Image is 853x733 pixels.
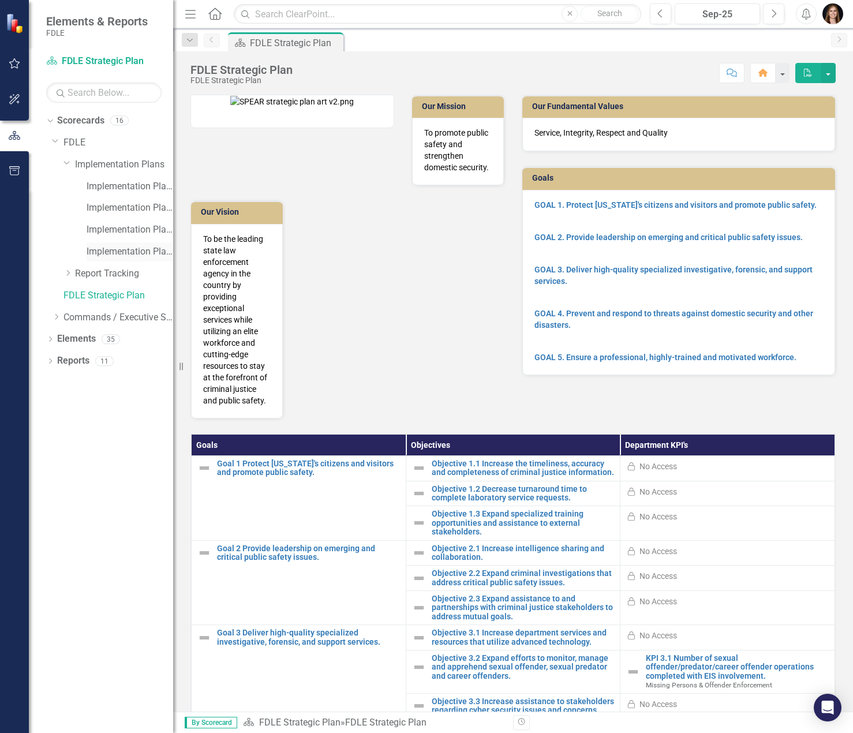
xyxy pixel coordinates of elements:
[185,717,237,728] span: By Scorecard
[675,3,760,24] button: Sep-25
[230,96,354,107] img: SPEAR strategic plan art v2.png
[639,511,677,522] div: No Access
[534,353,796,362] a: GOAL 5. Ensure a professional, highly-trained and motivated workforce.
[432,629,615,646] a: Objective 3.1 Increase department services and resources that utilize advanced technology.
[6,13,26,33] img: ClearPoint Strategy
[217,629,400,646] a: Goal 3 Deliver high-quality specialized investigative, forensic, and support services.
[532,174,829,182] h3: Goals
[197,631,211,645] img: Not Defined
[639,545,677,557] div: No Access
[639,698,677,710] div: No Access
[814,694,841,721] div: Open Intercom Messenger
[243,716,504,730] div: »
[87,180,173,193] a: Implementation Plan FY22/23
[75,158,173,171] a: Implementation Plans
[412,631,426,645] img: Not Defined
[234,4,641,24] input: Search ClearPoint...
[534,127,823,139] p: Service, Integrity, Respect and Quality
[639,630,677,641] div: No Access
[412,571,426,585] img: Not Defined
[95,356,114,366] div: 11
[534,265,813,286] a: GOAL 3. Deliver high-quality specialized investigative, forensic, and support services.
[534,200,817,210] a: GOAL 1. Protect [US_STATE]'s citizens and visitors and promote public safety.
[412,516,426,530] img: Not Defined
[424,127,492,173] p: To promote public safety and strengthen domestic security.
[432,569,615,587] a: Objective 2.2 Expand criminal investigations that address critical public safety issues.
[412,699,426,713] img: Not Defined
[432,654,615,680] a: Objective 3.2 Expand efforts to monitor, manage and apprehend sexual offender, sexual predator an...
[217,544,400,562] a: Goal 2 Provide leadership on emerging and critical public safety issues.
[57,354,89,368] a: Reports
[250,36,341,50] div: FDLE Strategic Plan
[432,594,615,621] a: Objective 2.3 Expand assistance to and partnerships with criminal justice stakeholders to address...
[412,660,426,674] img: Not Defined
[201,208,277,216] h3: Our Vision
[639,596,677,607] div: No Access
[822,3,843,24] img: Heather Faulkner
[626,665,640,679] img: Not Defined
[412,546,426,560] img: Not Defined
[63,311,173,324] a: Commands / Executive Support Branch
[620,650,835,694] td: Double-Click to Edit Right Click for Context Menu
[87,245,173,259] a: Implementation Plan FY25/26
[110,116,129,126] div: 16
[57,114,104,128] a: Scorecards
[46,28,148,38] small: FDLE
[679,8,756,21] div: Sep-25
[87,223,173,237] a: Implementation Plan FY24/25
[190,76,293,85] div: FDLE Strategic Plan
[646,681,772,689] span: Missing Persons & Offender Enforcement
[46,55,162,68] a: FDLE Strategic Plan
[412,487,426,500] img: Not Defined
[217,459,400,477] a: Goal 1 Protect [US_STATE]'s citizens and visitors and promote public safety.
[432,544,615,562] a: Objective 2.1 Increase intelligence sharing and collaboration.
[197,461,211,475] img: Not Defined
[639,570,677,582] div: No Access
[63,136,173,149] a: FDLE
[46,14,148,28] span: Elements & Reports
[412,601,426,615] img: Not Defined
[534,309,813,330] a: GOAL 4. Prevent and respond to threats against domestic security and other disasters.
[345,717,426,728] div: FDLE Strategic Plan
[46,83,162,103] input: Search Below...
[197,546,211,560] img: Not Defined
[432,485,615,503] a: Objective 1.2 Decrease turnaround time to complete laboratory service requests.
[102,334,120,344] div: 35
[581,6,638,22] button: Search
[432,510,615,536] a: Objective 1.3 Expand specialized training opportunities and assistance to external stakeholders.
[432,459,615,477] a: Objective 1.1 Increase the timeliness, accuracy and completeness of criminal justice information.
[87,201,173,215] a: Implementation Plan FY23/24
[422,102,498,111] h3: Our Mission
[190,63,293,76] div: FDLE Strategic Plan
[432,697,615,715] a: Objective 3.3 Increase assistance to stakeholders regarding cyber security issues and concerns.
[534,233,803,242] a: GOAL 2. Provide leadership on emerging and critical public safety issues.
[259,717,341,728] a: FDLE Strategic Plan
[63,289,173,302] a: FDLE Strategic Plan
[75,267,173,281] a: Report Tracking
[639,461,677,472] div: No Access
[203,233,271,406] p: To be the leading state law enforcement agency in the country by providing exceptional services w...
[639,486,677,498] div: No Access
[597,9,622,18] span: Search
[532,102,829,111] h3: Our Fundamental Values
[412,461,426,475] img: Not Defined
[57,332,96,346] a: Elements
[646,654,829,680] a: KPI 3.1 Number of sexual offender/predator/career offender operations completed with EIS involvem...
